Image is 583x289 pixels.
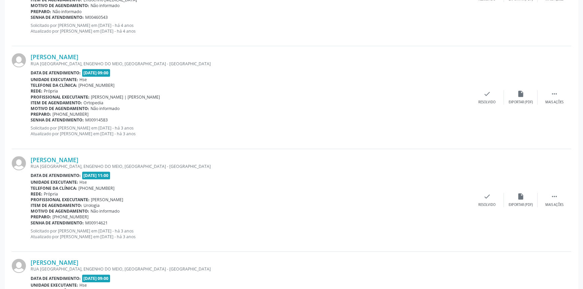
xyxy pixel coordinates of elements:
[478,100,495,105] div: Resolvido
[509,203,533,207] div: Exportar (PDF)
[31,214,51,220] b: Preparo:
[31,106,89,111] b: Motivo de agendamento:
[79,179,87,185] span: Hse
[31,220,84,226] b: Senha de atendimento:
[53,9,81,14] span: Não informado
[91,106,119,111] span: Não informado
[31,203,82,208] b: Item de agendamento:
[31,266,470,272] div: RUA [GEOGRAPHIC_DATA], ENGENHO DO MEIO, [GEOGRAPHIC_DATA] - [GEOGRAPHIC_DATA]
[31,3,89,8] b: Motivo de agendamento:
[551,90,558,98] i: 
[79,77,87,82] span: Hse
[483,193,491,200] i: check
[82,275,110,282] span: [DATE] 09:00
[12,53,26,67] img: img
[31,94,90,100] b: Profissional executante:
[31,9,51,14] b: Preparo:
[483,90,491,98] i: check
[31,61,470,67] div: RUA [GEOGRAPHIC_DATA], ENGENHO DO MEIO, [GEOGRAPHIC_DATA] - [GEOGRAPHIC_DATA]
[53,214,89,220] span: [PHONE_NUMBER]
[31,111,51,117] b: Preparo:
[83,100,103,106] span: Ortopedia
[31,70,81,76] b: Data de atendimento:
[85,117,108,123] span: M00914583
[53,111,89,117] span: [PHONE_NUMBER]
[31,259,78,266] a: [PERSON_NAME]
[31,185,77,191] b: Telefone da clínica:
[91,3,119,8] span: Não informado
[517,193,524,200] i: insert_drive_file
[31,156,78,164] a: [PERSON_NAME]
[31,77,78,82] b: Unidade executante:
[551,193,558,200] i: 
[509,100,533,105] div: Exportar (PDF)
[83,203,100,208] span: Urologia
[545,100,563,105] div: Mais ações
[91,94,160,100] span: [PERSON_NAME] | [PERSON_NAME]
[31,117,84,123] b: Senha de atendimento:
[545,203,563,207] div: Mais ações
[78,82,114,88] span: [PHONE_NUMBER]
[31,208,89,214] b: Motivo de agendamento:
[82,172,110,179] span: [DATE] 11:00
[31,82,77,88] b: Telefone da clínica:
[31,100,82,106] b: Item de agendamento:
[31,179,78,185] b: Unidade executante:
[31,191,42,197] b: Rede:
[31,282,78,288] b: Unidade executante:
[31,53,78,61] a: [PERSON_NAME]
[85,14,108,20] span: M00460543
[91,208,119,214] span: Não informado
[79,282,87,288] span: Hse
[31,164,470,169] div: RUA [GEOGRAPHIC_DATA], ENGENHO DO MEIO, [GEOGRAPHIC_DATA] - [GEOGRAPHIC_DATA]
[78,185,114,191] span: [PHONE_NUMBER]
[82,69,110,77] span: [DATE] 09:00
[31,14,84,20] b: Senha de atendimento:
[31,88,42,94] b: Rede:
[44,88,58,94] span: Própria
[12,156,26,170] img: img
[31,197,90,203] b: Profissional executante:
[31,23,470,34] p: Solicitado por [PERSON_NAME] em [DATE] - há 4 anos Atualizado por [PERSON_NAME] em [DATE] - há 4 ...
[31,228,470,240] p: Solicitado por [PERSON_NAME] em [DATE] - há 3 anos Atualizado por [PERSON_NAME] em [DATE] - há 3 ...
[31,276,81,281] b: Data de atendimento:
[478,203,495,207] div: Resolvido
[31,125,470,137] p: Solicitado por [PERSON_NAME] em [DATE] - há 3 anos Atualizado por [PERSON_NAME] em [DATE] - há 3 ...
[91,197,123,203] span: [PERSON_NAME]
[31,173,81,178] b: Data de atendimento:
[85,220,108,226] span: M00914621
[517,90,524,98] i: insert_drive_file
[44,191,58,197] span: Própria
[12,259,26,273] img: img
